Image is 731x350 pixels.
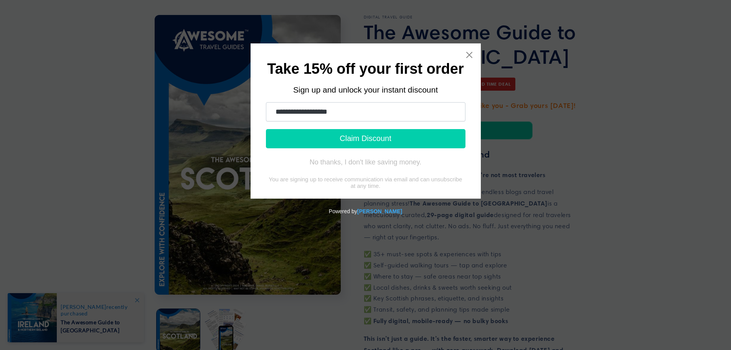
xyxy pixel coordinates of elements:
[266,176,465,189] div: You are signing up to receive communication via email and can unsubscribe at any time.
[465,51,473,59] a: Close widget
[3,199,728,224] div: Powered by
[357,208,402,214] a: Powered by Tydal
[266,63,465,76] h1: Take 15% off your first order
[266,85,465,95] div: Sign up and unlock your instant discount
[266,129,465,148] button: Claim Discount
[310,158,421,166] div: No thanks, I don't like saving money.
